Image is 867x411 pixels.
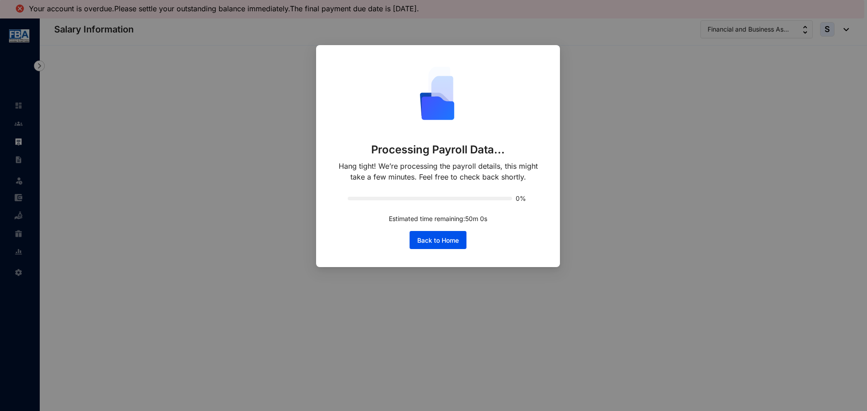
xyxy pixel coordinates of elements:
p: Hang tight! We’re processing the payroll details, this might take a few minutes. Feel free to che... [334,161,542,182]
span: 0% [516,195,528,202]
p: Processing Payroll Data... [371,143,505,157]
span: Back to Home [417,236,459,245]
button: Back to Home [410,231,466,249]
p: Estimated time remaining: 50 m 0 s [389,214,487,224]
